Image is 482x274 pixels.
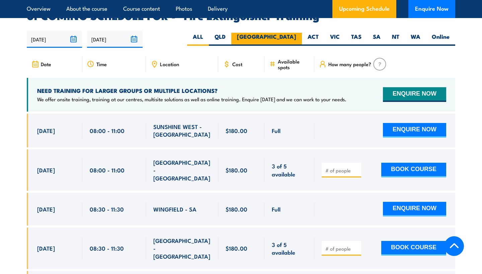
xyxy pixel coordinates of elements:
[90,166,125,174] span: 08:00 - 11:00
[153,205,196,213] span: WINGFIELD - SA
[37,166,55,174] span: [DATE]
[27,11,455,20] h2: UPCOMING SCHEDULE FOR - "Fire Extinguisher Training"
[226,127,247,134] span: $180.00
[272,205,280,213] span: Full
[272,162,307,178] span: 3 of 5 available
[153,123,211,138] span: SUNSHINE WEST - [GEOGRAPHIC_DATA]
[37,96,346,103] p: We offer onsite training, training at our centres, multisite solutions as well as online training...
[226,244,247,252] span: $180.00
[232,61,242,67] span: Cost
[383,87,446,102] button: ENQUIRE NOW
[383,202,446,217] button: ENQUIRE NOW
[367,33,386,46] label: SA
[209,33,231,46] label: QLD
[90,244,124,252] span: 08:30 - 11:30
[160,61,179,67] span: Location
[324,33,345,46] label: VIC
[231,33,302,46] label: [GEOGRAPHIC_DATA]
[96,61,107,67] span: Time
[302,33,324,46] label: ACT
[386,33,405,46] label: NT
[41,61,51,67] span: Date
[426,33,455,46] label: Online
[37,205,55,213] span: [DATE]
[226,205,247,213] span: $180.00
[90,127,125,134] span: 08:00 - 11:00
[27,31,82,48] input: From date
[325,167,359,174] input: # of people
[87,31,142,48] input: To date
[37,87,346,94] h4: NEED TRAINING FOR LARGER GROUPS OR MULTIPLE LOCATIONS?
[153,237,211,260] span: [GEOGRAPHIC_DATA] - [GEOGRAPHIC_DATA]
[272,127,280,134] span: Full
[345,33,367,46] label: TAS
[90,205,124,213] span: 08:30 - 11:30
[381,163,446,177] button: BOOK COURSE
[37,244,55,252] span: [DATE]
[272,241,307,256] span: 3 of 5 available
[405,33,426,46] label: WA
[226,166,247,174] span: $180.00
[328,61,371,67] span: How many people?
[153,158,211,182] span: [GEOGRAPHIC_DATA] - [GEOGRAPHIC_DATA]
[187,33,209,46] label: ALL
[37,127,55,134] span: [DATE]
[381,241,446,256] button: BOOK COURSE
[278,58,310,70] span: Available spots
[383,123,446,138] button: ENQUIRE NOW
[325,245,359,252] input: # of people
